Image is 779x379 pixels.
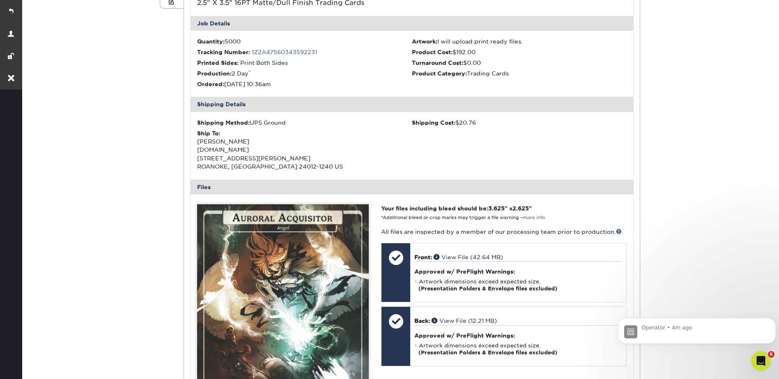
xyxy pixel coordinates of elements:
[488,205,505,212] span: 3.625
[414,254,432,260] span: Front:
[412,70,467,77] strong: Product Category:
[615,299,779,357] iframe: Intercom notifications message
[252,49,317,55] a: 1Z2A47560343592231
[412,49,453,55] strong: Product Cost:
[414,342,622,356] li: Artwork dimensions exceed expected size.
[412,59,463,66] strong: Turnaround Cost:
[240,59,288,66] span: Print Both Sides
[434,254,503,260] a: View File (42.64 MB)
[191,16,633,31] div: Job Details
[414,332,622,339] h4: Approved w/ PreFlight Warnings:
[197,119,250,126] strong: Shipping Method:
[412,119,455,126] strong: Shipping Cost:
[197,69,412,78] li: 2 Day
[414,268,622,275] h4: Approved w/ PreFlight Warnings:
[414,317,430,324] span: Back:
[418,285,557,292] strong: (Presentation Folders & Envelope files excluded)
[197,130,220,137] strong: Ship To:
[191,97,633,112] div: Shipping Details
[414,278,622,292] li: Artwork dimensions exceed expected size.
[197,119,412,127] div: UPS Ground
[197,129,412,171] div: [PERSON_NAME] [DOMAIN_NAME] [STREET_ADDRESS][PERSON_NAME] ROANOKE, [GEOGRAPHIC_DATA] 24012-1240 US
[523,215,545,220] a: more info
[197,37,412,46] li: 5000
[381,205,532,212] strong: Your files including bleed should be: " x "
[197,49,250,55] strong: Tracking Number:
[197,70,232,77] strong: Production:
[381,215,545,220] small: *Additional bleed or crop marks may trigger a file warning –
[412,38,437,45] strong: Artwork:
[412,59,627,67] li: $0.00
[751,351,771,371] iframe: Intercom live chat
[197,59,239,66] strong: Printed Sides:
[412,69,627,78] li: Trading Cards
[197,80,412,88] li: [DATE] 10:36am
[381,228,626,236] p: All files are inspected by a member of our processing team prior to production.
[191,180,633,194] div: Files
[432,317,497,324] a: View File (12.21 MB)
[418,349,557,356] strong: (Presentation Folders & Envelope files excluded)
[412,119,627,127] div: $20.76
[512,205,529,212] span: 2.625
[197,38,225,45] strong: Quantity:
[412,37,627,46] li: I will upload print ready files.
[412,48,627,56] li: $192.00
[768,351,774,358] span: 6
[197,81,224,87] strong: Ordered:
